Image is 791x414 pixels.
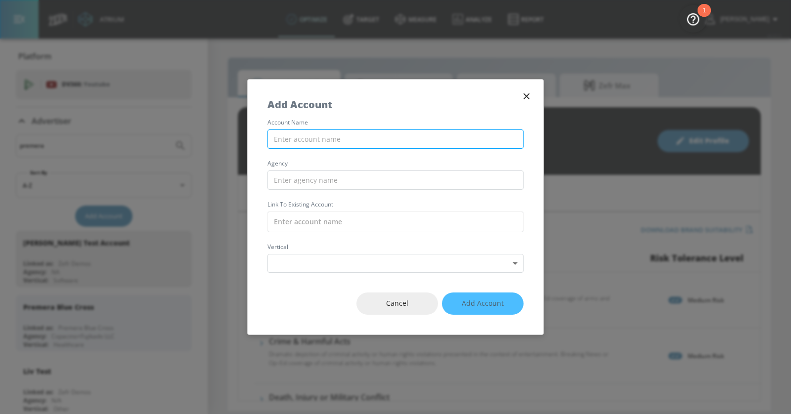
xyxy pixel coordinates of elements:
[267,254,524,273] div: ​
[267,244,524,250] label: vertical
[267,161,524,166] label: agency
[679,5,707,33] button: Open Resource Center, 1 new notification
[267,99,332,110] h5: Add Account
[267,211,524,232] input: Enter account name
[267,129,524,149] input: Enter account name
[356,292,438,315] button: Cancel
[267,170,524,190] input: Enter agency name
[267,202,524,207] label: Link to Existing Account
[703,10,706,23] div: 1
[376,297,418,310] span: Cancel
[267,120,524,125] label: account name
